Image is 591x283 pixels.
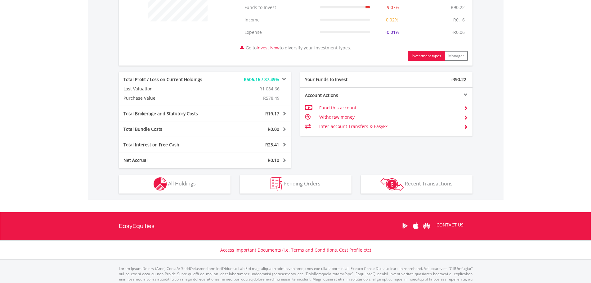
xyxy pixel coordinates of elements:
[265,142,279,148] span: R23.41
[154,177,167,191] img: holdings-wht.png
[168,180,196,187] span: All Holdings
[244,76,279,82] span: R506.16 / 87.49%
[445,51,468,61] button: Manager
[119,76,219,83] div: Total Profit / Loss on Current Holdings
[119,95,205,101] div: Purchase Value
[451,76,466,82] span: -R90.22
[271,177,282,191] img: pending_instructions-wht.png
[263,95,280,101] span: R578.49
[284,180,320,187] span: Pending Orders
[300,92,387,98] div: Account Actions
[373,26,411,39] td: -0.01%
[449,26,468,39] td: -R0.06
[268,157,279,163] span: R0.10
[119,212,154,240] a: EasyEquities
[400,216,410,235] a: Google Play
[300,76,387,83] div: Your Funds to Invest
[265,111,279,116] span: R19.17
[119,157,219,163] div: Net Accrual
[119,111,219,117] div: Total Brokerage and Statutory Costs
[408,51,445,61] button: Investment types
[410,216,421,235] a: Apple
[319,112,459,122] td: Withdraw money
[450,14,468,26] td: R0.16
[119,142,219,148] div: Total Interest on Free Cash
[446,1,468,14] td: -R90.22
[268,126,279,132] span: R0.00
[432,216,468,234] a: CONTACT US
[241,26,317,39] td: Expense
[220,247,371,253] a: Access Important Documents (i.e. Terms and Conditions, Cost Profile etc)
[119,175,231,194] button: All Holdings
[421,216,432,235] a: Huawei
[241,14,317,26] td: Income
[259,86,280,92] span: R1 084.66
[405,180,453,187] span: Recent Transactions
[380,177,404,191] img: transactions-zar-wht.png
[319,122,459,131] td: Inter-account Transfers & EasyFx
[361,175,472,194] button: Recent Transactions
[373,14,411,26] td: 0.02%
[119,126,219,132] div: Total Bundle Costs
[119,86,205,92] div: Last Valuation
[319,103,459,112] td: Fund this account
[241,1,317,14] td: Funds to Invest
[373,1,411,14] td: -9.07%
[240,175,351,194] button: Pending Orders
[257,45,280,51] a: Invest Now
